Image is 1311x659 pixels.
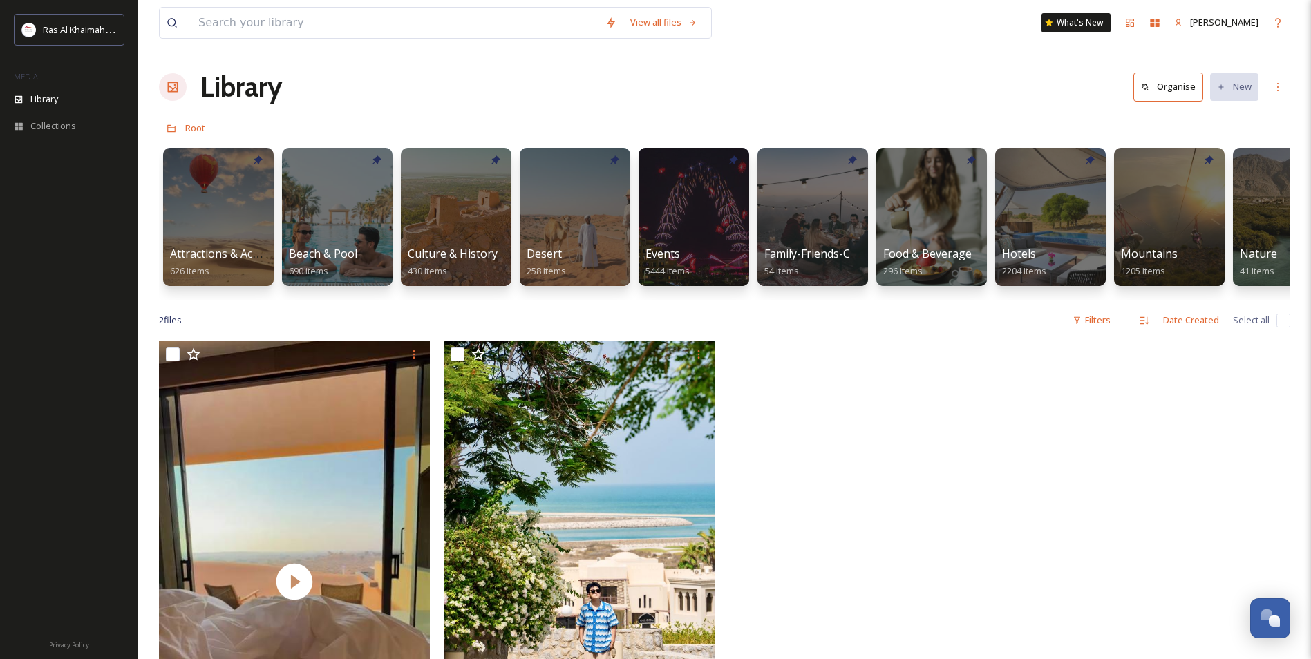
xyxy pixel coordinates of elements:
a: Family-Friends-Couple-Solo54 items [764,247,907,277]
span: Ras Al Khaimah Tourism Development Authority [43,23,238,36]
a: Root [185,120,205,136]
span: 296 items [883,265,923,277]
button: Open Chat [1250,598,1290,638]
span: 41 items [1240,265,1274,277]
span: 2204 items [1002,265,1046,277]
img: Logo_RAKTDA_RGB-01.png [22,23,36,37]
span: 54 items [764,265,799,277]
span: Nature [1240,246,1277,261]
a: Privacy Policy [49,636,89,652]
span: Root [185,122,205,134]
span: Beach & Pool [289,246,357,261]
span: Privacy Policy [49,640,89,649]
div: Filters [1066,307,1117,334]
a: Events5444 items [645,247,690,277]
span: Events [645,246,680,261]
a: Library [200,66,282,108]
span: Select all [1233,314,1270,327]
span: Desert [527,246,562,261]
span: Family-Friends-Couple-Solo [764,246,907,261]
span: 430 items [408,265,447,277]
a: Organise [1133,73,1210,101]
div: Date Created [1156,307,1226,334]
a: Beach & Pool690 items [289,247,357,277]
a: Attractions & Activities626 items [170,247,286,277]
span: [PERSON_NAME] [1190,16,1258,28]
a: [PERSON_NAME] [1167,9,1265,36]
span: Hotels [1002,246,1036,261]
span: Food & Beverage [883,246,972,261]
span: MEDIA [14,71,38,82]
button: Organise [1133,73,1203,101]
span: Culture & History [408,246,498,261]
span: 2 file s [159,314,182,327]
a: What's New [1041,13,1111,32]
span: 5444 items [645,265,690,277]
a: Food & Beverage296 items [883,247,972,277]
a: Nature41 items [1240,247,1277,277]
span: 1205 items [1121,265,1165,277]
span: 626 items [170,265,209,277]
span: 690 items [289,265,328,277]
span: Attractions & Activities [170,246,286,261]
input: Search your library [191,8,598,38]
span: 258 items [527,265,566,277]
a: Mountains1205 items [1121,247,1178,277]
button: New [1210,73,1258,100]
span: Mountains [1121,246,1178,261]
span: Library [30,93,58,106]
a: Hotels2204 items [1002,247,1046,277]
a: Culture & History430 items [408,247,498,277]
a: Desert258 items [527,247,566,277]
a: View all files [623,9,704,36]
span: Collections [30,120,76,133]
